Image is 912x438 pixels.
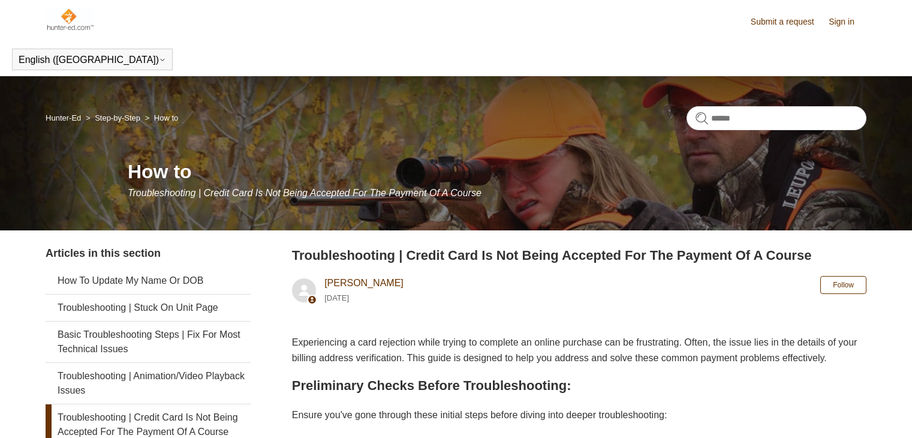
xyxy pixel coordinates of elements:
[751,16,826,28] a: Submit a request
[83,113,143,122] li: Step-by-Step
[292,245,866,265] h2: Troubleshooting | Credit Card Is Not Being Accepted For The Payment Of A Course
[46,268,251,294] a: How To Update My Name Or DOB
[46,113,83,122] li: Hunter-Ed
[128,188,481,198] span: Troubleshooting | Credit Card Is Not Being Accepted For The Payment Of A Course
[46,322,251,362] a: Basic Troubleshooting Steps | Fix For Most Technical Issues
[687,106,866,130] input: Search
[835,398,904,429] div: Chat Support
[324,293,349,302] time: 05/15/2024, 13:16
[292,375,866,396] h2: Preliminary Checks Before Troubleshooting:
[143,113,179,122] li: How to
[46,363,251,404] a: Troubleshooting | Animation/Video Playback Issues
[324,278,404,288] a: [PERSON_NAME]
[829,16,866,28] a: Sign in
[95,113,140,122] a: Step-by-Step
[128,157,866,186] h1: How to
[19,55,166,65] button: English ([GEOGRAPHIC_DATA])
[46,113,81,122] a: Hunter-Ed
[154,113,178,122] a: How to
[46,7,94,31] img: Hunter-Ed Help Center home page
[292,407,866,423] p: Ensure you've gone through these initial steps before diving into deeper troubleshooting:
[46,295,251,321] a: Troubleshooting | Stuck On Unit Page
[292,335,866,365] p: Experiencing a card rejection while trying to complete an online purchase can be frustrating. Oft...
[820,276,866,294] button: Follow Article
[46,247,161,259] span: Articles in this section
